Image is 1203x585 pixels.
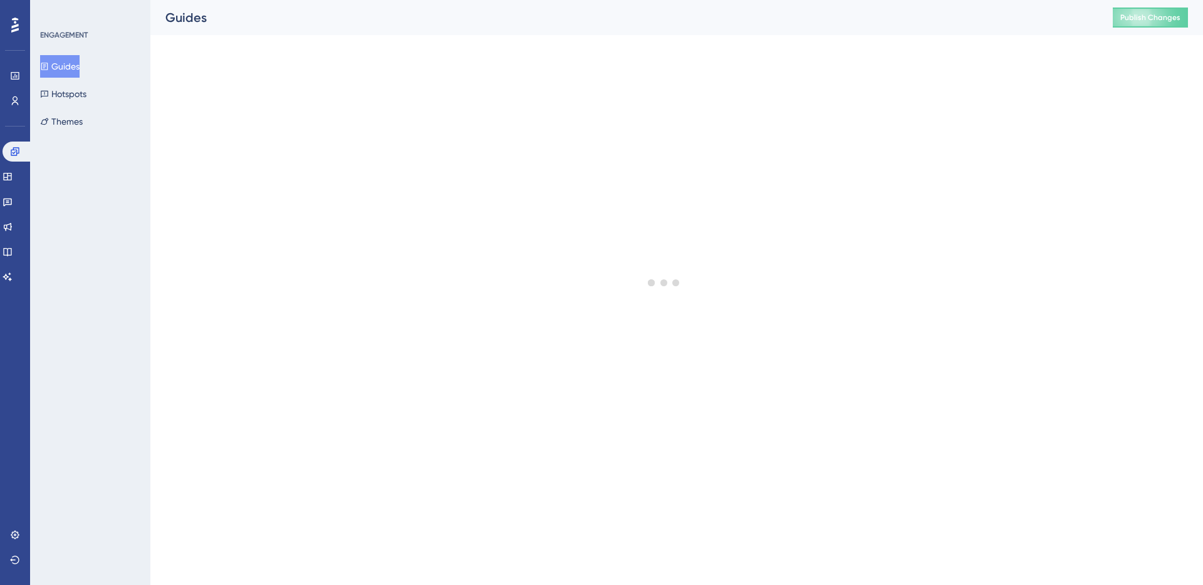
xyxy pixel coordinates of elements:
[1113,8,1188,28] button: Publish Changes
[40,30,88,40] div: ENGAGEMENT
[40,83,86,105] button: Hotspots
[40,110,83,133] button: Themes
[1120,13,1180,23] span: Publish Changes
[165,9,1081,26] div: Guides
[40,55,80,78] button: Guides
